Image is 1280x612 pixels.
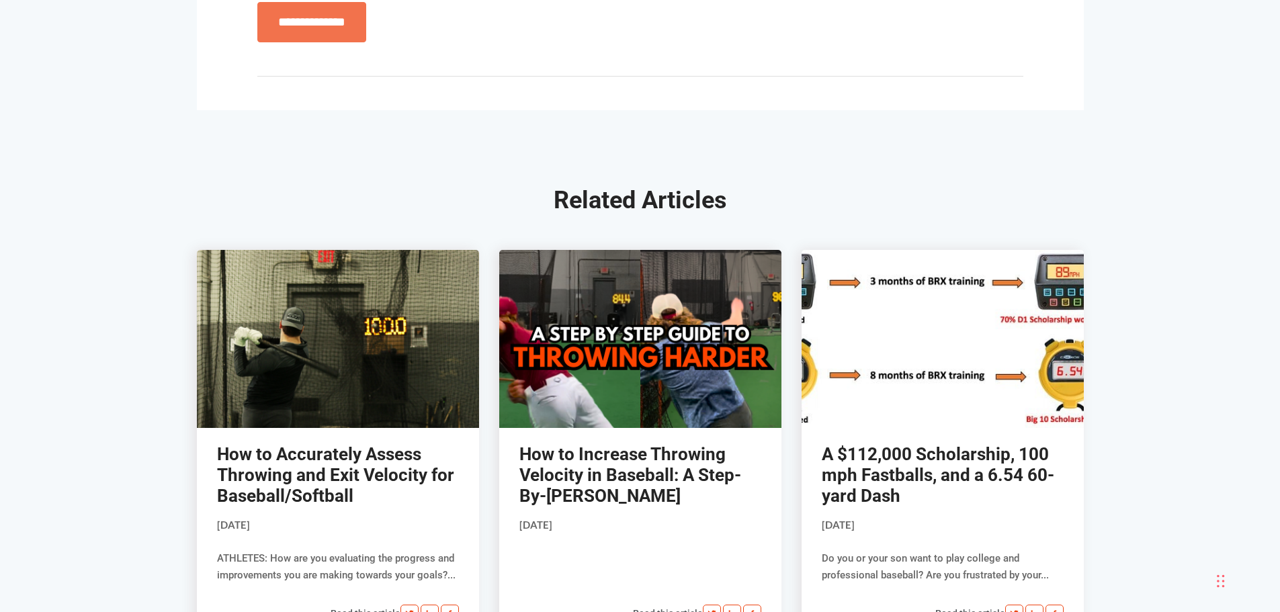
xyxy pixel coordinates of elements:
[822,517,1064,534] p: [DATE]
[519,444,741,506] a: How to Increase Throwing Velocity in Baseball: A Step-By-[PERSON_NAME]
[822,444,1054,506] a: A $112,000 Scholarship, 100 mph Fastballs, and a 6.54 60-yard Dash
[197,184,1084,216] h2: Related Articles
[217,444,454,506] a: How to Accurately Assess Throwing and Exit Velocity for Baseball/Softball
[519,517,761,534] p: [DATE]
[1217,561,1225,601] div: Drag
[1089,467,1280,612] iframe: Chat Widget
[217,517,459,534] p: [DATE]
